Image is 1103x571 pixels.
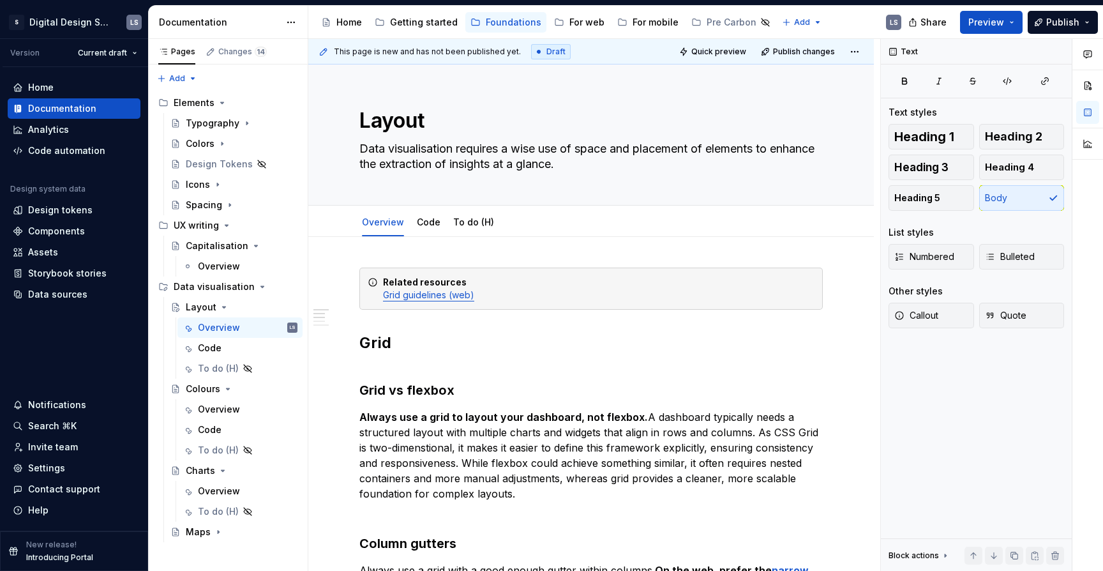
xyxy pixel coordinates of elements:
span: 14 [255,47,267,57]
a: To do (H) [177,501,303,522]
a: Icons [165,174,303,195]
div: Foundations [486,16,541,29]
a: For mobile [612,12,684,33]
span: Heading 3 [894,161,949,174]
span: Bulleted [985,250,1035,263]
div: Icons [186,178,210,191]
div: To do (H) [198,444,239,457]
a: Typography [165,113,303,133]
div: Code [198,423,221,436]
span: Add [794,17,810,27]
button: Preview [960,11,1023,34]
div: Overview [198,321,240,334]
div: Layout [186,301,216,314]
a: Layout [165,297,303,317]
span: Quote [985,309,1026,322]
a: Design tokens [8,200,140,220]
button: Quote [979,303,1065,328]
div: Other styles [889,285,943,298]
a: Maps [165,522,303,542]
button: Notifications [8,395,140,415]
a: Overview [177,481,303,501]
div: Typography [186,117,239,130]
div: Design tokens [28,204,93,217]
div: Elements [174,96,214,109]
span: Heading 5 [894,192,940,204]
a: To do (H) [177,440,303,461]
a: Home [8,77,140,98]
button: Contact support [8,479,140,499]
div: For web [569,16,604,29]
p: New release! [26,540,77,550]
h3: Column gutters [359,517,823,552]
div: Overview [198,260,240,273]
textarea: Layout [357,105,820,136]
button: Callout [889,303,974,328]
a: Assets [8,242,140,263]
div: Colours [186,383,220,395]
div: Getting started [390,16,458,29]
div: Overview [357,208,409,235]
a: Design Tokens [165,154,303,174]
a: Code [177,420,303,440]
div: Contact support [28,483,100,496]
div: S [9,15,24,30]
span: Heading 1 [894,130,954,143]
p: Introducing Portal [26,552,93,563]
div: Block actions [889,547,950,565]
a: Invite team [8,437,140,457]
div: Capitalisation [186,240,248,252]
span: Heading 4 [985,161,1034,174]
strong: Always use a grid to layout your dashboard, not flexbox. [359,411,648,423]
div: Data visualisation [174,280,255,293]
a: Documentation [8,98,140,119]
div: Invite team [28,441,78,453]
a: Charts [165,461,303,481]
a: OverviewLS [177,317,303,338]
h2: Grid [359,333,823,353]
div: Data visualisation [153,277,303,297]
a: Colors [165,133,303,154]
span: Add [169,73,185,84]
button: Add [778,13,826,31]
button: Quick preview [675,43,752,61]
span: Share [920,16,947,29]
div: Overview [198,403,240,416]
div: Changes [218,47,267,57]
div: Colors [186,137,214,150]
div: Pre Carbon [707,16,756,29]
div: Search ⌘K [28,420,77,432]
div: Digital Design System [29,16,111,29]
div: Settings [28,462,65,475]
button: Bulleted [979,244,1065,270]
span: Numbered [894,250,954,263]
div: Code [198,342,221,354]
a: Getting started [370,12,463,33]
p: A dashboard typically needs a structured layout with multiple charts and widgets that align in ro... [359,409,823,501]
a: To do (H) [453,217,494,227]
span: Callout [894,309,938,322]
a: Pre Carbon [686,12,776,33]
div: To do (H) [198,505,239,518]
span: This page is new and has not been published yet. [334,47,521,57]
div: Help [28,504,49,517]
div: Text styles [889,106,937,119]
a: Home [316,12,367,33]
a: Spacing [165,195,303,215]
div: For mobile [633,16,679,29]
div: Documentation [28,102,96,115]
div: Overview [198,485,240,498]
div: To do (H) [198,362,239,375]
button: Search ⌘K [8,416,140,436]
div: Analytics [28,123,69,136]
a: Grid guidelines (web) [383,289,474,300]
span: Heading 2 [985,130,1042,143]
div: Documentation [159,16,280,29]
span: Publish changes [773,47,835,57]
span: Preview [968,16,1004,29]
span: Quick preview [691,47,746,57]
strong: Grid vs flexbox [359,383,454,398]
textarea: Data visualisation requires a wise use of space and placement of elements to enhance the extracti... [357,139,820,174]
a: Settings [8,458,140,478]
div: To do (H) [448,208,499,235]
